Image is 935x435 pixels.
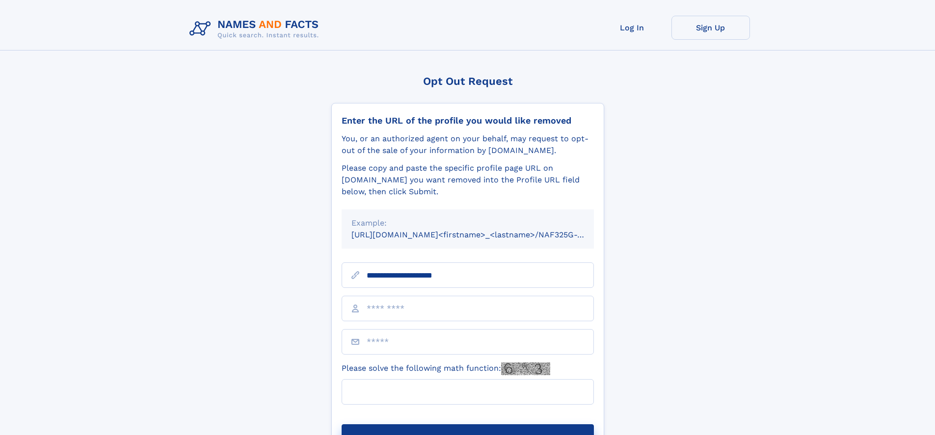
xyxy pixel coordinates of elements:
div: Enter the URL of the profile you would like removed [342,115,594,126]
a: Sign Up [671,16,750,40]
div: You, or an authorized agent on your behalf, may request to opt-out of the sale of your informatio... [342,133,594,156]
div: Please copy and paste the specific profile page URL on [DOMAIN_NAME] you want removed into the Pr... [342,162,594,198]
a: Log In [593,16,671,40]
img: Logo Names and Facts [186,16,327,42]
label: Please solve the following math function: [342,362,550,375]
small: [URL][DOMAIN_NAME]<firstname>_<lastname>/NAF325G-xxxxxxxx [351,230,613,239]
div: Opt Out Request [331,75,604,87]
div: Example: [351,217,584,229]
